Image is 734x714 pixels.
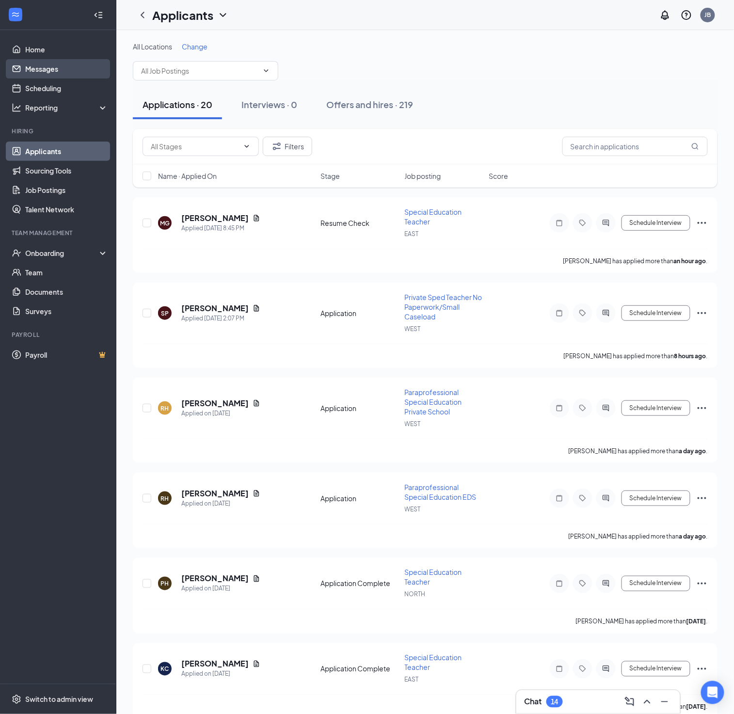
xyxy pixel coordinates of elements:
[12,331,106,339] div: Payroll
[657,694,672,710] button: Minimize
[12,103,21,112] svg: Analysis
[405,483,477,501] span: Paraprofessional Special Education EDS
[253,399,260,407] svg: Document
[181,488,249,499] h5: [PERSON_NAME]
[600,580,612,587] svg: ActiveChat
[181,314,260,323] div: Applied [DATE] 2:07 PM
[253,575,260,583] svg: Document
[263,137,312,156] button: Filter Filters
[639,694,655,710] button: ChevronUp
[554,580,565,587] svg: Note
[679,533,706,540] b: a day ago
[181,303,249,314] h5: [PERSON_NAME]
[12,248,21,258] svg: UserCheck
[12,695,21,704] svg: Settings
[600,219,612,227] svg: ActiveChat
[577,665,589,673] svg: Tag
[686,618,706,625] b: [DATE]
[160,219,170,227] div: MG
[25,79,108,98] a: Scheduling
[577,580,589,587] svg: Tag
[696,492,708,504] svg: Ellipses
[151,141,239,152] input: All Stages
[320,403,399,413] div: Application
[405,506,421,513] span: WEST
[696,663,708,675] svg: Ellipses
[564,352,708,360] p: [PERSON_NAME] has applied more than .
[320,218,399,228] div: Resume Check
[326,98,413,111] div: Offers and hires · 219
[600,309,612,317] svg: ActiveChat
[25,345,108,365] a: PayrollCrown
[622,576,690,591] button: Schedule Interview
[181,409,260,418] div: Applied on [DATE]
[25,248,100,258] div: Onboarding
[320,171,340,181] span: Stage
[405,676,419,683] span: EAST
[405,420,421,428] span: WEST
[562,137,708,156] input: Search in applications
[674,257,706,265] b: an hour ago
[659,696,670,708] svg: Minimize
[577,404,589,412] svg: Tag
[141,65,258,76] input: All Job Postings
[25,695,93,704] div: Switch to admin view
[577,309,589,317] svg: Tag
[600,665,612,673] svg: ActiveChat
[622,400,690,416] button: Schedule Interview
[554,404,565,412] svg: Note
[576,618,708,626] p: [PERSON_NAME] has applied more than .
[25,59,108,79] a: Messages
[554,494,565,502] svg: Note
[674,352,706,360] b: 8 hours ago
[577,219,589,227] svg: Tag
[181,584,260,594] div: Applied on [DATE]
[622,661,690,677] button: Schedule Interview
[600,404,612,412] svg: ActiveChat
[622,491,690,506] button: Schedule Interview
[253,214,260,222] svg: Document
[679,447,706,455] b: a day ago
[622,305,690,321] button: Schedule Interview
[569,447,708,455] p: [PERSON_NAME] has applied more than .
[696,217,708,229] svg: Ellipses
[253,304,260,312] svg: Document
[551,698,558,706] div: 14
[577,494,589,502] svg: Tag
[600,494,612,502] svg: ActiveChat
[161,665,169,673] div: KC
[686,703,706,711] b: [DATE]
[622,215,690,231] button: Schedule Interview
[320,493,399,503] div: Application
[405,568,462,587] span: Special Education Teacher
[524,697,542,707] h3: Chat
[158,171,217,181] span: Name · Applied On
[25,142,108,161] a: Applicants
[681,9,692,21] svg: QuestionInfo
[405,207,462,226] span: Special Education Teacher
[405,293,482,321] span: Private Sped Teacher No Paperwork/Small Caseload
[320,308,399,318] div: Application
[25,301,108,321] a: Surveys
[622,694,638,710] button: ComposeMessage
[143,98,212,111] div: Applications · 20
[25,103,109,112] div: Reporting
[25,200,108,219] a: Talent Network
[161,580,169,588] div: PH
[25,282,108,301] a: Documents
[25,161,108,180] a: Sourcing Tools
[181,398,249,409] h5: [PERSON_NAME]
[133,42,172,51] span: All Locations
[243,143,251,150] svg: ChevronDown
[554,665,565,673] svg: Note
[217,9,229,21] svg: ChevronDown
[405,325,421,333] span: WEST
[25,180,108,200] a: Job Postings
[271,141,283,152] svg: Filter
[137,9,148,21] svg: ChevronLeft
[11,10,20,19] svg: WorkstreamLogo
[320,664,399,674] div: Application Complete
[161,309,169,317] div: SP
[241,98,297,111] div: Interviews · 0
